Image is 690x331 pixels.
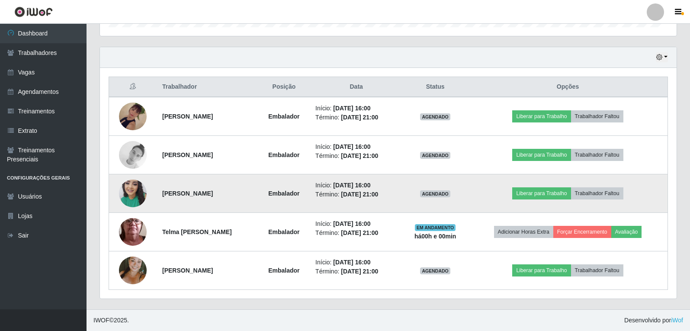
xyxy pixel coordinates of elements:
[315,267,397,276] li: Término:
[333,220,370,227] time: [DATE] 16:00
[268,190,299,197] strong: Embalador
[420,113,450,120] span: AGENDADO
[93,317,109,324] span: IWOF
[162,228,232,235] strong: Telma [PERSON_NAME]
[341,114,378,121] time: [DATE] 21:00
[468,77,668,97] th: Opções
[315,104,397,113] li: Início:
[268,228,299,235] strong: Embalador
[268,113,299,120] strong: Embalador
[258,77,310,97] th: Posição
[611,226,642,238] button: Avaliação
[341,229,378,236] time: [DATE] 21:00
[571,149,623,161] button: Trabalhador Faltou
[162,151,213,158] strong: [PERSON_NAME]
[157,77,258,97] th: Trabalhador
[420,152,450,159] span: AGENDADO
[415,224,456,231] span: EM ANDAMENTO
[315,219,397,228] li: Início:
[333,143,370,150] time: [DATE] 16:00
[571,264,623,276] button: Trabalhador Faltou
[14,6,53,17] img: CoreUI Logo
[310,77,402,97] th: Data
[420,267,450,274] span: AGENDADO
[162,267,213,274] strong: [PERSON_NAME]
[402,77,468,97] th: Status
[494,226,553,238] button: Adicionar Horas Extra
[553,226,611,238] button: Forçar Encerramento
[414,233,456,240] strong: há 00 h e 00 min
[119,201,147,263] img: 1744294731442.jpeg
[315,113,397,122] li: Término:
[333,105,370,112] time: [DATE] 16:00
[341,152,378,159] time: [DATE] 21:00
[512,149,571,161] button: Liberar para Trabalho
[512,110,571,122] button: Liberar para Trabalho
[119,141,147,169] img: 1730297824341.jpeg
[315,258,397,267] li: Início:
[119,246,147,295] img: 1755461903677.jpeg
[315,142,397,151] li: Início:
[671,317,683,324] a: iWof
[93,316,129,325] span: © 2025 .
[119,175,147,212] img: 1742396423884.jpeg
[315,181,397,190] li: Início:
[341,268,378,275] time: [DATE] 21:00
[315,151,397,161] li: Término:
[119,92,147,141] img: 1705758953122.jpeg
[162,113,213,120] strong: [PERSON_NAME]
[512,264,571,276] button: Liberar para Trabalho
[571,110,623,122] button: Trabalhador Faltou
[268,267,299,274] strong: Embalador
[333,259,370,266] time: [DATE] 16:00
[268,151,299,158] strong: Embalador
[420,190,450,197] span: AGENDADO
[333,182,370,189] time: [DATE] 16:00
[341,191,378,198] time: [DATE] 21:00
[162,190,213,197] strong: [PERSON_NAME]
[512,187,571,199] button: Liberar para Trabalho
[315,228,397,238] li: Término:
[571,187,623,199] button: Trabalhador Faltou
[315,190,397,199] li: Término:
[624,316,683,325] span: Desenvolvido por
